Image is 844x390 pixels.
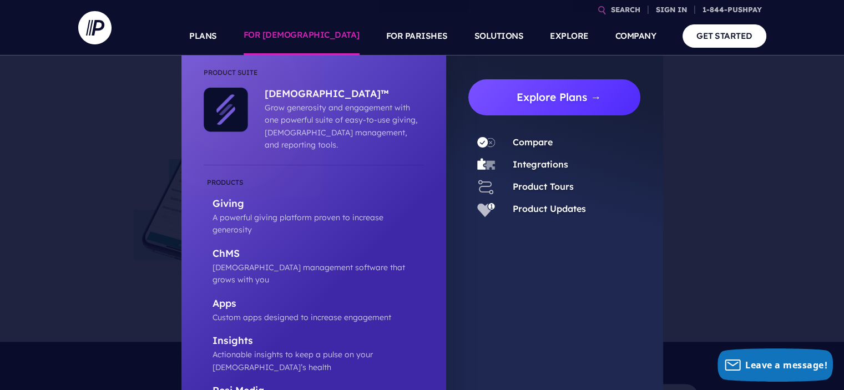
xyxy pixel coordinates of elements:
[477,79,641,115] a: Explore Plans →
[265,102,418,151] p: Grow generosity and engagement with one powerful suite of easy-to-use giving, [DEMOGRAPHIC_DATA] ...
[615,17,656,55] a: COMPANY
[204,176,424,236] a: Giving A powerful giving platform proven to increase generosity
[477,200,495,218] img: Product Updates - Icon
[213,297,424,311] p: Apps
[468,178,504,196] a: Product Tours - Icon
[745,359,827,371] span: Leave a message!
[213,247,424,261] p: ChMS
[204,335,424,373] a: Insights Actionable insights to keep a pulse on your [DEMOGRAPHIC_DATA]’s health
[683,24,766,47] a: GET STARTED
[468,134,504,151] a: Compare - Icon
[468,200,504,218] a: Product Updates - Icon
[513,136,553,148] a: Compare
[468,156,504,174] a: Integrations - Icon
[550,17,589,55] a: EXPLORE
[513,203,586,214] a: Product Updates
[189,17,217,55] a: PLANS
[244,17,360,55] a: FOR [DEMOGRAPHIC_DATA]
[213,261,424,286] p: [DEMOGRAPHIC_DATA] management software that grows with you
[204,67,424,88] li: Product Suite
[474,17,524,55] a: SOLUTIONS
[513,159,568,170] a: Integrations
[477,156,495,174] img: Integrations - Icon
[213,211,424,236] p: A powerful giving platform proven to increase generosity
[213,335,424,348] p: Insights
[477,134,495,151] img: Compare - Icon
[204,247,424,286] a: ChMS [DEMOGRAPHIC_DATA] management software that grows with you
[213,311,424,323] p: Custom apps designed to increase engagement
[477,178,495,196] img: Product Tours - Icon
[213,197,424,211] p: Giving
[386,17,448,55] a: FOR PARISHES
[204,297,424,324] a: Apps Custom apps designed to increase engagement
[213,348,424,373] p: Actionable insights to keep a pulse on your [DEMOGRAPHIC_DATA]’s health
[717,348,833,382] button: Leave a message!
[265,88,418,102] p: [DEMOGRAPHIC_DATA]™
[248,88,418,151] a: [DEMOGRAPHIC_DATA]™ Grow generosity and engagement with one powerful suite of easy-to-use giving,...
[513,181,574,192] a: Product Tours
[204,88,248,132] img: ChurchStaq™ - Icon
